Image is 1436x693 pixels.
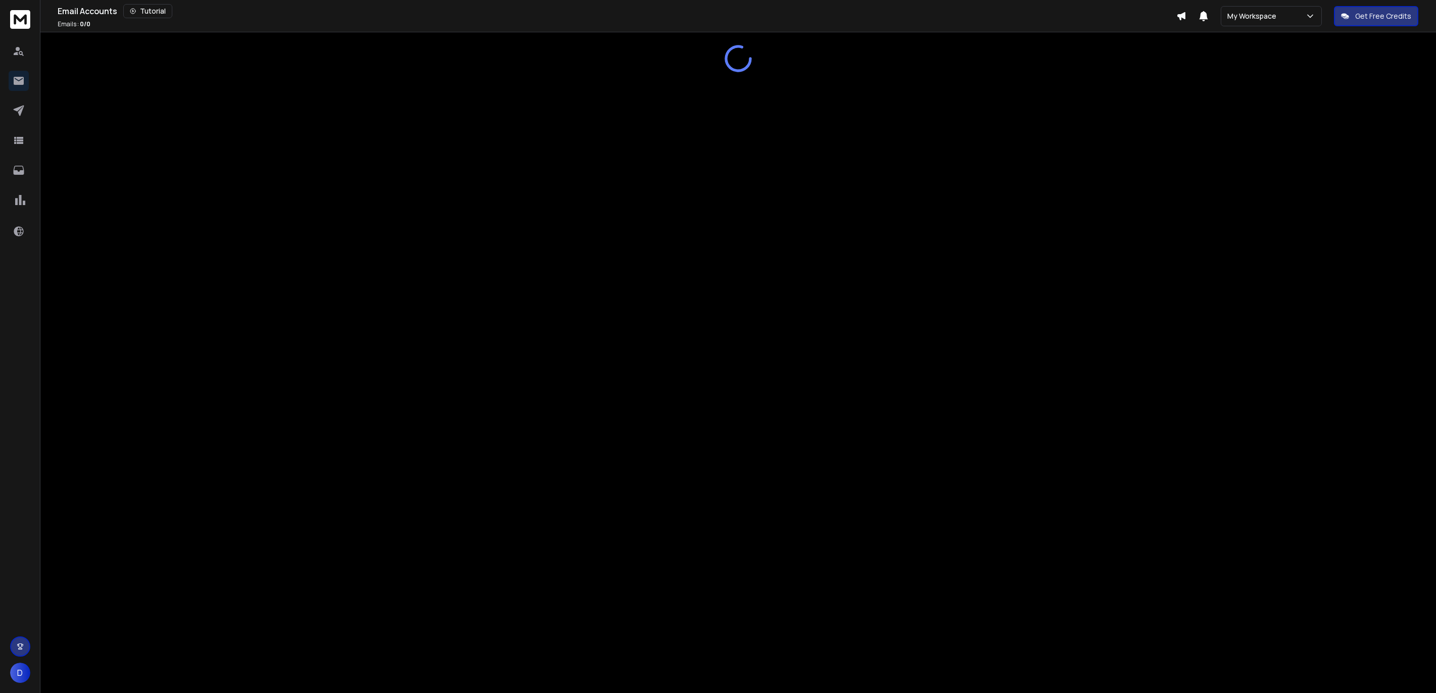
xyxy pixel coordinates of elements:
div: Email Accounts [58,4,1176,18]
p: Emails : [58,20,90,28]
button: Get Free Credits [1334,6,1418,26]
button: Tutorial [123,4,172,18]
button: D [10,663,30,683]
p: My Workspace [1227,11,1280,21]
p: Get Free Credits [1355,11,1411,21]
span: 0 / 0 [80,20,90,28]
